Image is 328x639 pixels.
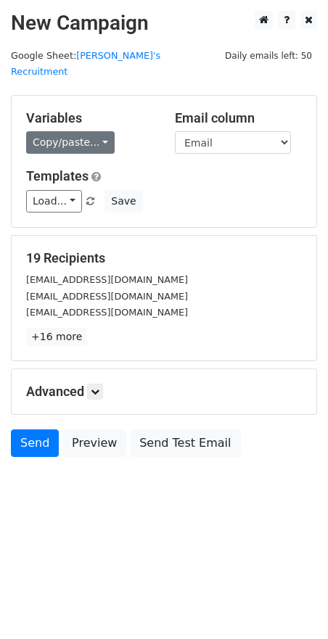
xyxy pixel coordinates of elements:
a: Templates [26,168,89,184]
a: +16 more [26,328,87,346]
h2: New Campaign [11,11,317,36]
h5: 19 Recipients [26,250,302,266]
small: [EMAIL_ADDRESS][DOMAIN_NAME] [26,291,188,302]
a: Send [11,429,59,457]
iframe: Chat Widget [255,569,328,639]
small: Google Sheet: [11,50,160,78]
h5: Email column [175,110,302,126]
small: [EMAIL_ADDRESS][DOMAIN_NAME] [26,274,188,285]
a: Load... [26,190,82,213]
h5: Advanced [26,384,302,400]
h5: Variables [26,110,153,126]
a: Copy/paste... [26,131,115,154]
a: Send Test Email [130,429,240,457]
button: Save [104,190,142,213]
a: Daily emails left: 50 [220,50,317,61]
small: [EMAIL_ADDRESS][DOMAIN_NAME] [26,307,188,318]
a: [PERSON_NAME]'s Recruitment [11,50,160,78]
span: Daily emails left: 50 [220,48,317,64]
a: Preview [62,429,126,457]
